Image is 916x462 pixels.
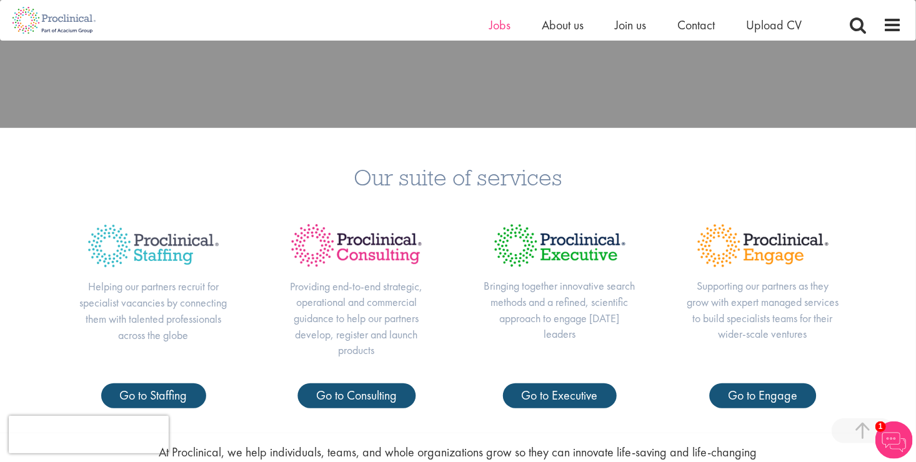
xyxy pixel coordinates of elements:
[316,387,397,403] span: Go to Consulting
[615,17,646,33] a: Join us
[483,278,636,342] p: Bringing together innovative search methods and a refined, scientific approach to engage [DATE] l...
[77,278,230,343] p: Helping our partners recruit for specialist vacancies by connecting them with talented profession...
[9,165,907,189] h3: Our suite of services
[677,17,715,33] a: Contact
[686,214,839,278] img: Proclinical Title
[746,17,802,33] a: Upload CV
[686,278,839,342] p: Supporting our partners as they grow with expert managed services to build specialists teams for ...
[728,387,797,403] span: Go to Engage
[875,421,913,459] img: Chatbot
[542,17,584,33] a: About us
[297,383,416,408] a: Go to Consulting
[120,387,187,403] span: Go to Staffing
[489,17,510,33] a: Jobs
[280,278,433,359] p: Providing end-to-end strategic, operational and commercial guidance to help our partners develop,...
[503,383,617,408] a: Go to Executive
[9,416,169,453] iframe: reCAPTCHA
[875,421,886,432] span: 1
[280,214,433,278] img: Proclinical Title
[522,387,598,403] span: Go to Executive
[709,383,816,408] a: Go to Engage
[101,383,206,408] a: Go to Staffing
[77,214,230,278] img: Proclinical Title
[483,214,636,278] img: Proclinical Title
